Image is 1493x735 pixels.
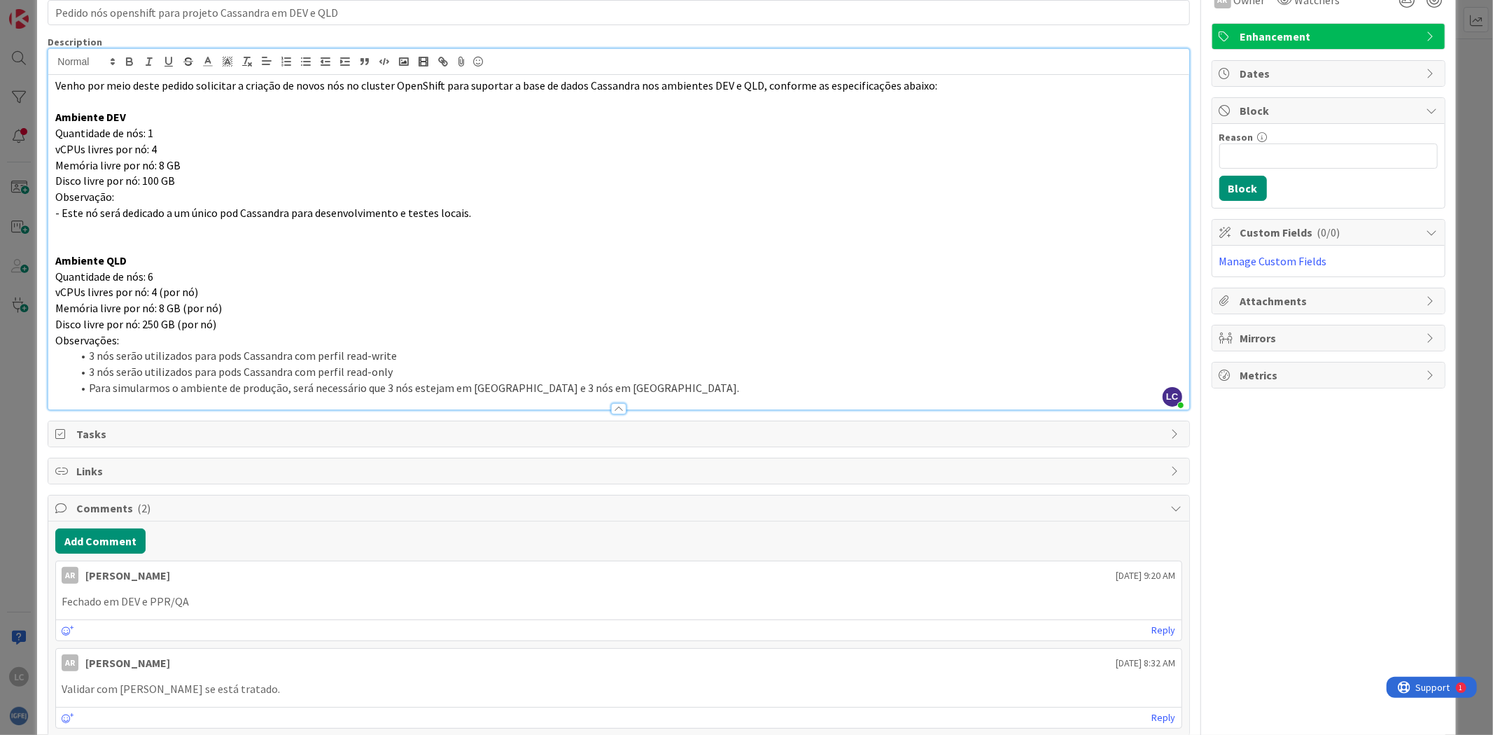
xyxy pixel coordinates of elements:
span: Comments [76,500,1163,517]
span: [DATE] 9:20 AM [1116,568,1176,583]
span: Disco livre por nó: 250 GB (por nó) [55,317,216,331]
span: vCPUs livres por nó: 4 (por nó) [55,285,198,299]
span: Mirrors [1240,330,1420,346]
p: Fechado em DEV e PPR/QA [62,594,1175,610]
span: ( 0/0 ) [1317,225,1340,239]
span: [DATE] 8:32 AM [1116,656,1176,671]
strong: Ambiente QLD [55,253,127,267]
div: AR [62,567,78,584]
span: LC [1163,387,1182,407]
span: Block [1240,102,1420,119]
span: Memória livre por nó: 8 GB (por nó) [55,301,222,315]
span: Description [48,36,102,48]
span: 3 nós serão utilizados para pods Cassandra com perfil read-write [89,349,397,363]
span: Custom Fields [1240,224,1420,241]
div: AR [62,654,78,671]
span: - Este nó será dedicado a um único pod Cassandra para desenvolvimento e testes locais. [55,206,471,220]
a: Manage Custom Fields [1219,254,1327,268]
span: Metrics [1240,367,1420,384]
strong: Ambiente DEV [55,110,126,124]
span: Observações: [55,333,119,347]
span: Para simularmos o ambiente de produção, será necessário que 3 nós estejam em [GEOGRAPHIC_DATA] e ... [89,381,739,395]
span: Quantidade de nós: 6 [55,269,153,283]
button: Add Comment [55,528,146,554]
span: ( 2 ) [137,501,150,515]
span: Attachments [1240,293,1420,309]
span: Links [76,463,1163,479]
span: Support [29,2,64,19]
p: Validar com [PERSON_NAME] se está tratado. [62,681,1175,697]
label: Reason [1219,131,1254,143]
span: Tasks [76,426,1163,442]
div: [PERSON_NAME] [85,567,170,584]
span: Quantidade de nós: 1 [55,126,153,140]
span: Observação: [55,190,114,204]
span: vCPUs livres por nó: 4 [55,142,157,156]
span: Venho por meio deste pedido solicitar a criação de novos nós no cluster OpenShift para suportar a... [55,78,937,92]
span: Disco livre por nó: 100 GB [55,174,175,188]
a: Reply [1152,709,1176,727]
div: 1 [73,6,76,17]
span: 3 nós serão utilizados para pods Cassandra com perfil read-only [89,365,393,379]
div: [PERSON_NAME] [85,654,170,671]
a: Reply [1152,622,1176,639]
span: Dates [1240,65,1420,82]
button: Block [1219,176,1267,201]
span: Enhancement [1240,28,1420,45]
span: Memória livre por nó: 8 GB [55,158,181,172]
